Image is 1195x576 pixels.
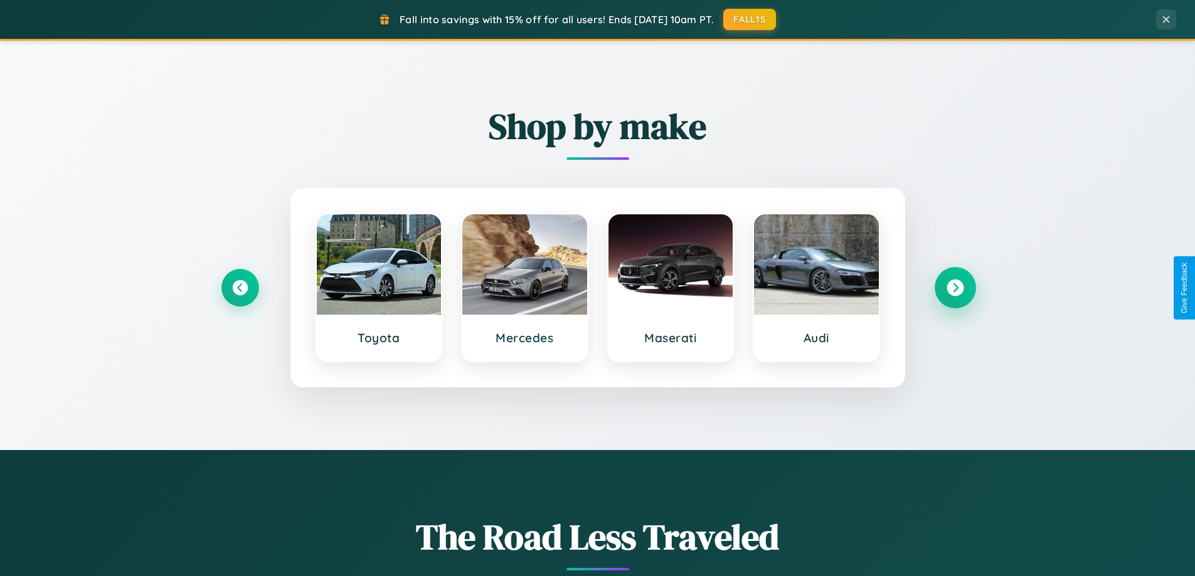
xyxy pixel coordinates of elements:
[221,102,974,150] h2: Shop by make
[221,513,974,561] h1: The Road Less Traveled
[475,330,575,345] h3: Mercedes
[767,330,866,345] h3: Audi
[329,330,429,345] h3: Toyota
[723,9,776,30] button: FALL15
[1180,263,1189,313] div: Give Feedback
[621,330,721,345] h3: Maserati
[400,13,714,26] span: Fall into savings with 15% off for all users! Ends [DATE] 10am PT.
